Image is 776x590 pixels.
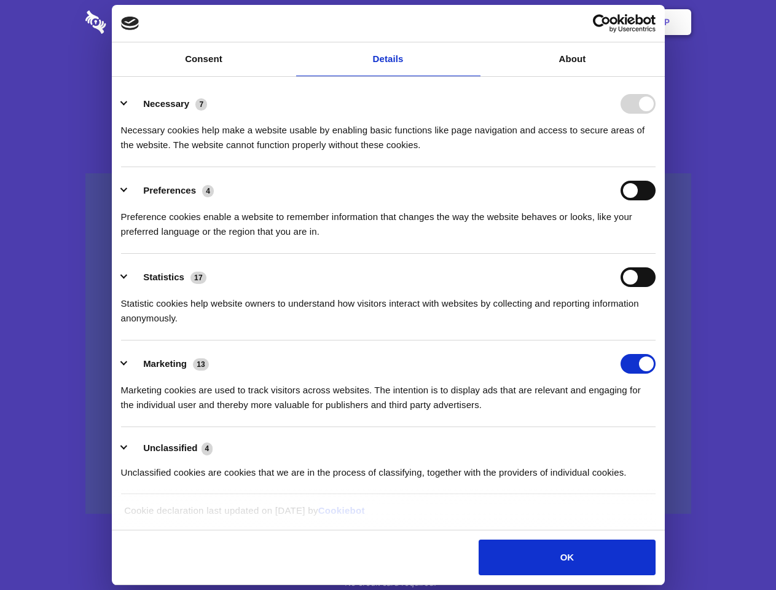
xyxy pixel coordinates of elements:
label: Marketing [143,358,187,369]
div: Preference cookies enable a website to remember information that changes the way the website beha... [121,200,656,239]
h4: Auto-redaction of sensitive data, encrypted data sharing and self-destructing private chats. Shar... [85,112,691,152]
img: logo-wordmark-white-trans-d4663122ce5f474addd5e946df7df03e33cb6a1c49d2221995e7729f52c070b2.svg [85,10,190,34]
label: Necessary [143,98,189,109]
a: Details [296,42,480,76]
a: Pricing [361,3,414,41]
a: Wistia video thumbnail [85,173,691,514]
img: logo [121,17,139,30]
label: Preferences [143,185,196,195]
div: Marketing cookies are used to track visitors across websites. The intention is to display ads tha... [121,374,656,412]
div: Unclassified cookies are cookies that we are in the process of classifying, together with the pro... [121,456,656,480]
span: 17 [190,272,206,284]
a: Cookiebot [318,505,365,516]
span: 7 [195,98,207,111]
a: Usercentrics Cookiebot - opens in a new window [548,14,656,33]
iframe: Drift Widget Chat Controller [715,529,761,575]
div: Necessary cookies help make a website usable by enabling basic functions like page navigation and... [121,114,656,152]
a: Login [557,3,611,41]
span: 4 [202,442,213,455]
h1: Eliminate Slack Data Loss. [85,55,691,100]
button: Preferences (4) [121,181,222,200]
button: Marketing (13) [121,354,217,374]
button: Unclassified (4) [121,441,221,456]
button: Statistics (17) [121,267,214,287]
div: Statistic cookies help website owners to understand how visitors interact with websites by collec... [121,287,656,326]
a: About [480,42,665,76]
div: Cookie declaration last updated on [DATE] by [115,503,661,527]
span: 4 [202,185,214,197]
a: Contact [498,3,555,41]
a: Consent [112,42,296,76]
button: Necessary (7) [121,94,215,114]
span: 13 [193,358,209,371]
button: OK [479,540,655,575]
label: Statistics [143,272,184,282]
